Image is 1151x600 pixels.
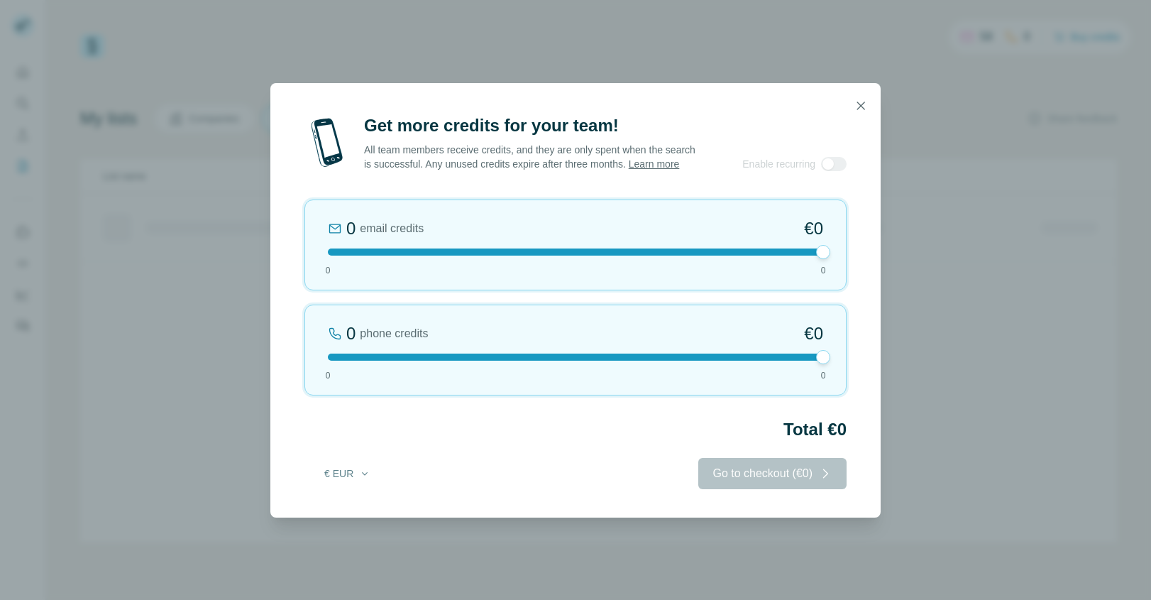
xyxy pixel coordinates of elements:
span: €0 [804,322,823,345]
div: 0 [346,322,356,345]
img: mobile-phone [304,114,350,171]
button: € EUR [314,461,380,486]
span: 0 [821,264,826,277]
span: Enable recurring [742,157,815,171]
a: Learn more [629,158,680,170]
span: phone credits [360,325,428,342]
div: 0 [346,217,356,240]
span: 0 [821,369,826,382]
span: €0 [804,217,823,240]
p: All team members receive credits, and they are only spent when the search is successful. Any unus... [364,143,697,171]
span: 0 [326,264,331,277]
span: email credits [360,220,424,237]
span: 0 [326,369,331,382]
h2: Total €0 [304,418,847,441]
